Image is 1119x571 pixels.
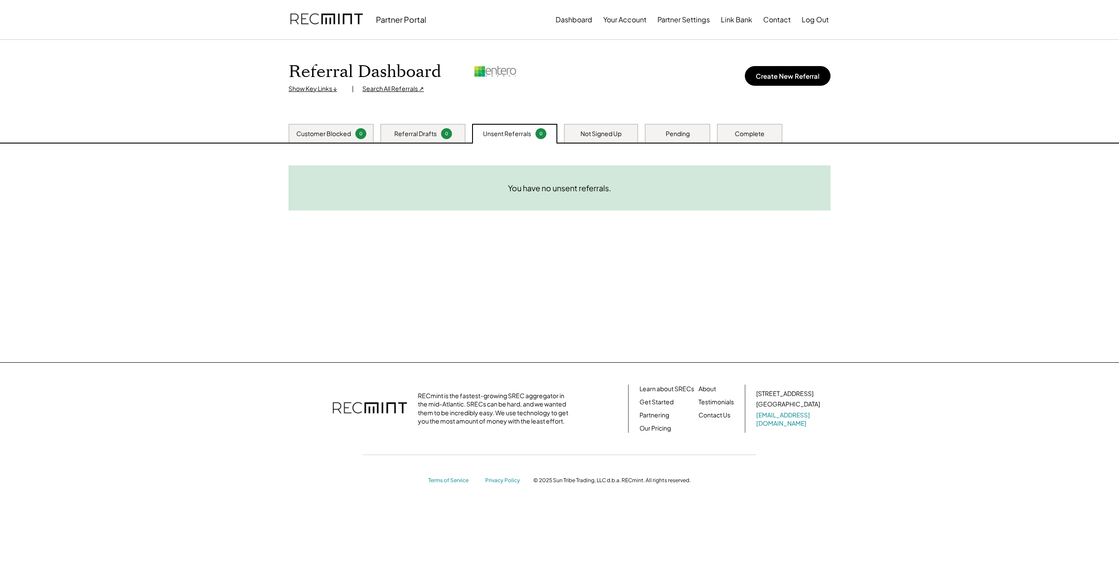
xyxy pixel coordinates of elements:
[666,130,690,138] div: Pending
[485,477,525,484] a: Privacy Policy
[376,14,426,25] div: Partner Portal
[756,400,820,409] div: [GEOGRAPHIC_DATA]
[756,389,813,398] div: [STREET_ADDRESS]
[580,130,622,138] div: Not Signed Up
[639,385,694,393] a: Learn about SRECs
[639,398,674,406] a: Get Started
[763,11,791,28] button: Contact
[442,130,451,137] div: 0
[699,411,730,420] a: Contact Us
[357,130,365,137] div: 0
[699,385,716,393] a: About
[296,130,351,138] div: Customer Blocked
[745,66,831,86] button: Create New Referral
[802,11,829,28] button: Log Out
[639,411,669,420] a: Partnering
[657,11,710,28] button: Partner Settings
[290,5,363,35] img: recmint-logotype%403x.png
[472,64,520,80] img: Screenshot%202025-08-08%20at%202.21.04%E2%80%AFPM.png
[533,477,691,484] div: © 2025 Sun Tribe Trading, LLC d.b.a. RECmint. All rights reserved.
[699,398,734,406] a: Testimonials
[537,130,545,137] div: 0
[483,130,531,138] div: Unsent Referrals
[362,84,424,93] div: Search All Referrals ↗
[508,183,611,193] div: You have no unsent referrals.
[333,393,407,424] img: recmint-logotype%403x.png
[288,62,441,82] h1: Referral Dashboard
[556,11,592,28] button: Dashboard
[418,392,573,426] div: RECmint is the fastest-growing SREC aggregator in the mid-Atlantic. SRECs can be hard, and we wan...
[735,130,765,138] div: Complete
[639,424,671,433] a: Our Pricing
[394,130,437,138] div: Referral Drafts
[721,11,752,28] button: Link Bank
[756,411,822,428] a: [EMAIL_ADDRESS][DOMAIN_NAME]
[603,11,646,28] button: Your Account
[288,84,343,93] div: Show Key Links ↓
[428,477,476,484] a: Terms of Service
[352,84,354,93] div: |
